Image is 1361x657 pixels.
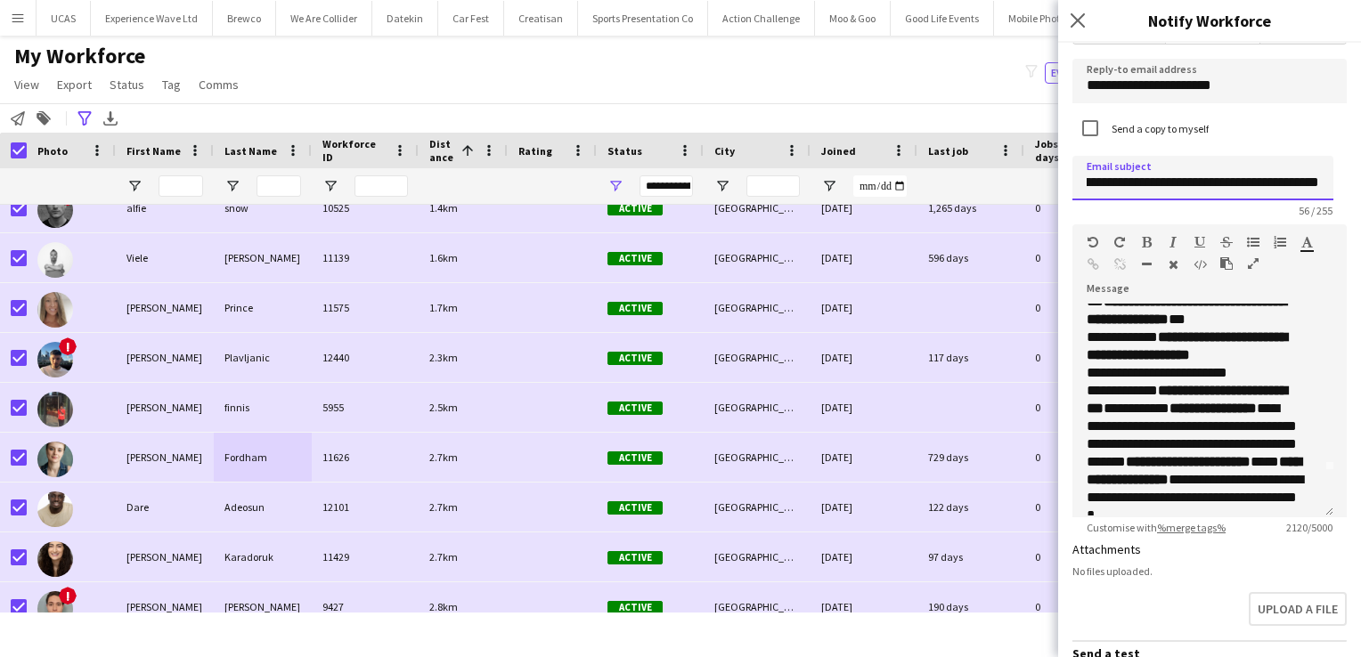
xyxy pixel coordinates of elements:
div: [PERSON_NAME] [116,333,214,382]
button: Brewco [213,1,276,36]
div: [PERSON_NAME] [116,283,214,332]
h3: Notify Workforce [1058,9,1361,32]
div: 0 [1024,532,1140,581]
label: Send a copy to myself [1108,122,1209,135]
app-action-btn: Notify workforce [7,108,29,129]
button: Experience Wave Ltd [91,1,213,36]
button: Open Filter Menu [224,178,240,194]
button: Sports Presentation Co [578,1,708,36]
img: alfie snow [37,192,73,228]
span: Status [607,144,642,158]
div: [PERSON_NAME] [214,233,312,282]
div: Adeosun [214,483,312,531]
button: Open Filter Menu [126,178,143,194]
span: Active [607,302,663,315]
div: [DATE] [811,483,917,531]
div: [GEOGRAPHIC_DATA] [704,233,811,282]
button: Mobile Photo Booth [GEOGRAPHIC_DATA] [994,1,1209,36]
div: [GEOGRAPHIC_DATA] [704,483,811,531]
app-action-btn: Add to tag [33,108,54,129]
span: 1.6km [429,251,458,264]
input: Workforce ID Filter Input [355,175,408,197]
div: [GEOGRAPHIC_DATA] [704,183,811,232]
a: View [7,73,46,96]
span: ! [59,337,77,355]
div: 0 [1024,433,1140,482]
img: Viele Murray [37,242,73,278]
div: [PERSON_NAME] [116,532,214,581]
button: Paste as plain text [1220,256,1233,271]
div: 0 [1024,283,1140,332]
div: [DATE] [811,433,917,482]
div: [DATE] [811,283,917,332]
div: snow [214,183,312,232]
span: 2.8km [429,600,458,613]
input: First Name Filter Input [159,175,203,197]
a: Tag [155,73,188,96]
button: Fullscreen [1247,256,1259,271]
div: [DATE] [811,333,917,382]
div: 11429 [312,532,419,581]
span: Workforce ID [322,137,387,164]
span: Jobs (last 90 days) [1035,137,1108,164]
div: 12101 [312,483,419,531]
input: Joined Filter Input [853,175,907,197]
div: 122 days [917,483,1024,531]
span: Active [607,352,663,365]
div: [PERSON_NAME] [214,582,312,631]
button: Open Filter Menu [714,178,730,194]
span: 2.7km [429,500,458,514]
span: Active [607,252,663,265]
div: Plavljanic [214,333,312,382]
div: 0 [1024,483,1140,531]
div: [DATE] [811,383,917,432]
img: Holly Prince [37,292,73,328]
img: Alexander Kay [37,591,73,627]
button: Datekin [372,1,438,36]
span: Active [607,551,663,564]
a: Export [50,73,99,96]
span: 1.4km [429,201,458,215]
div: finnis [214,383,312,432]
div: Dare [116,483,214,531]
div: [PERSON_NAME] [116,383,214,432]
div: Viele [116,233,214,282]
button: HTML Code [1194,257,1206,272]
div: 0 [1024,233,1140,282]
span: Distance [429,137,454,164]
span: Last job [928,144,968,158]
span: Last Name [224,144,277,158]
app-action-btn: Advanced filters [74,108,95,129]
span: Export [57,77,92,93]
button: Car Fest [438,1,504,36]
button: Text Color [1300,235,1313,249]
button: Strikethrough [1220,235,1233,249]
button: Moo & Goo [815,1,891,36]
div: 0 [1024,582,1140,631]
button: Everyone4,800 [1045,62,1134,84]
button: Open Filter Menu [821,178,837,194]
button: Unordered List [1247,235,1259,249]
span: 2.7km [429,450,458,464]
span: 56 / 255 [1284,204,1347,217]
button: Ordered List [1274,235,1286,249]
span: City [714,144,735,158]
div: [DATE] [811,183,917,232]
button: Redo [1113,235,1126,249]
span: Customise with [1072,521,1240,534]
span: ! [59,587,77,604]
div: [DATE] [811,233,917,282]
div: 117 days [917,333,1024,382]
div: 11626 [312,433,419,482]
span: Rating [518,144,552,158]
button: Undo [1087,235,1099,249]
input: Last Name Filter Input [257,175,301,197]
span: 2.5km [429,401,458,414]
button: Open Filter Menu [607,178,623,194]
span: Comms [199,77,239,93]
div: 10525 [312,183,419,232]
div: alfie [116,183,214,232]
div: 729 days [917,433,1024,482]
div: [GEOGRAPHIC_DATA] [704,383,811,432]
span: View [14,77,39,93]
